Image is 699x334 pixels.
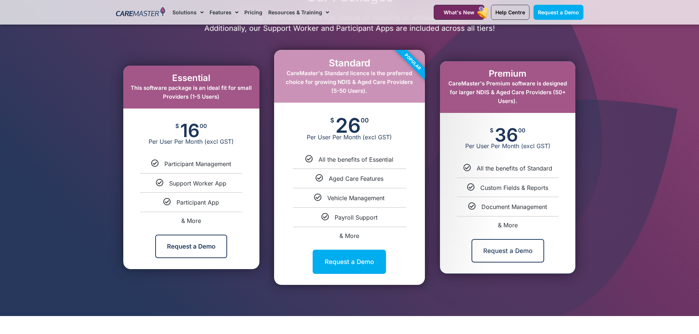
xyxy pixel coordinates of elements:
[155,235,227,258] a: Request a Demo
[498,221,518,229] a: & More
[472,239,544,263] a: Request a Demo
[286,70,413,94] span: CareMaster's Standard licence is the preferred choice for growing NDIS & Aged Care Providers (5-5...
[329,175,383,182] a: Aged Care Features
[361,117,369,124] span: 00
[176,199,219,206] a: Participant App
[518,128,525,133] span: 00
[534,5,583,20] a: Request a Demo
[335,214,378,221] a: Payroll Support
[131,84,252,100] span: This software package is an ideal fit for small Providers (1-5 Users)
[123,138,259,145] span: Per User Per Month (excl GST)
[181,217,201,224] a: & More
[175,123,179,129] span: $
[318,156,393,163] a: All the benefits of Essential
[327,194,385,202] a: Vehicle Management
[440,142,575,150] span: Per User Per Month (excl GST)
[434,5,484,20] a: What's New
[538,9,579,15] span: Request a Demo
[495,9,525,15] span: Help Centre
[448,80,567,104] span: CareMaster's Premium software is designed for larger NDIS & Aged Care Providers (50+ Users).
[200,123,207,129] span: 00
[481,203,547,210] a: Document Management
[447,69,568,79] h2: Premium
[313,250,386,274] a: Request a Demo
[477,165,552,172] a: All the benefits of Standard
[490,128,494,133] span: $
[180,123,200,138] span: 16
[495,128,518,142] span: 36
[164,160,231,168] a: Participant Management
[335,117,361,133] span: 26
[131,73,252,84] h2: Essential
[116,7,165,18] img: CareMaster Logo
[480,184,548,191] a: Custom Fields & Reports
[274,133,425,141] span: Per User Per Month (excl GST)
[491,5,529,20] a: Help Centre
[169,180,226,187] a: Support Worker App
[330,117,334,124] span: $
[444,9,474,15] span: What's New
[339,232,359,239] a: & More
[281,57,418,69] h2: Standard
[371,20,455,104] div: Popular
